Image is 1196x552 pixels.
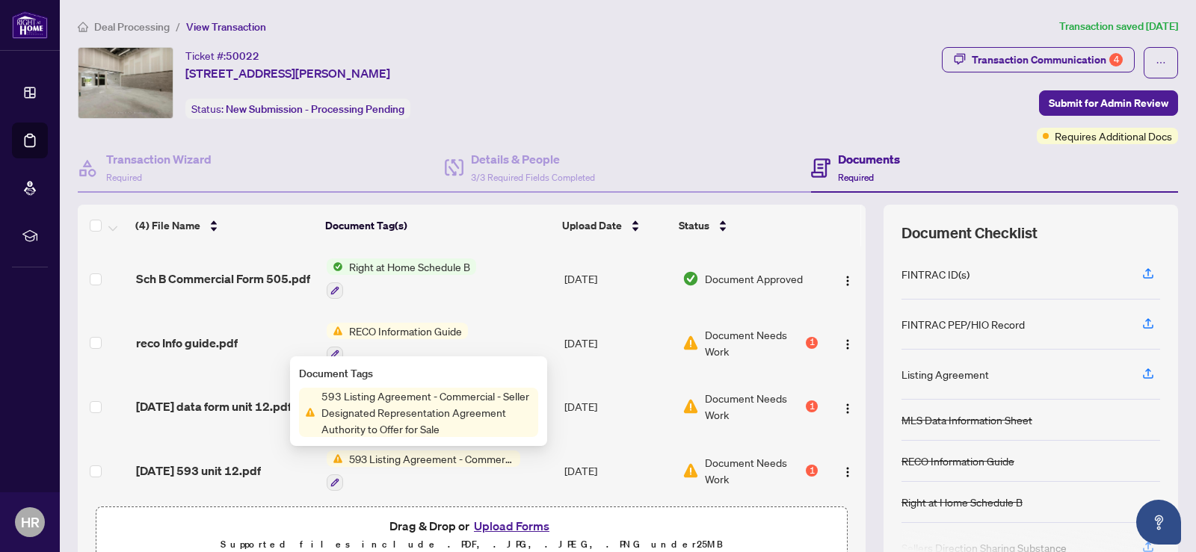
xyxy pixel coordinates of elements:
[901,366,989,382] div: Listing Agreement
[562,217,622,234] span: Upload Date
[327,323,468,363] button: Status IconRECO Information Guide
[806,337,818,349] div: 1
[1039,90,1178,116] button: Submit for Admin Review
[327,323,343,339] img: Status Icon
[705,454,803,487] span: Document Needs Work
[705,270,803,287] span: Document Approved
[327,258,476,299] button: Status IconRight at Home Schedule B
[705,326,803,359] span: Document Needs Work
[315,388,538,437] span: 593 Listing Agreement - Commercial - Seller Designated Representation Agreement Authority to Offe...
[319,205,556,246] th: Document Tag(s)
[558,246,676,311] td: [DATE]
[838,172,874,183] span: Required
[679,217,709,234] span: Status
[343,450,520,467] span: 593 Listing Agreement - Commercial - Seller Designated Representation Agreement Authority to Offe...
[901,223,1038,244] span: Document Checklist
[682,270,699,287] img: Document Status
[901,412,1032,428] div: MLS Data Information Sheet
[836,459,860,483] button: Logo
[558,311,676,375] td: [DATE]
[185,64,390,82] span: [STREET_ADDRESS][PERSON_NAME]
[136,462,261,480] span: [DATE] 593 unit 12.pdf
[469,516,554,536] button: Upload Forms
[838,150,900,168] h4: Documents
[1059,18,1178,35] article: Transaction saved [DATE]
[682,398,699,415] img: Document Status
[135,217,200,234] span: (4) File Name
[176,18,180,35] li: /
[471,172,595,183] span: 3/3 Required Fields Completed
[1055,128,1172,144] span: Requires Additional Docs
[836,267,860,291] button: Logo
[806,465,818,477] div: 1
[901,453,1014,469] div: RECO Information Guide
[682,335,699,351] img: Document Status
[136,270,310,288] span: Sch B Commercial Form 505.pdf
[185,47,259,64] div: Ticket #:
[682,462,699,479] img: Document Status
[327,450,343,467] img: Status Icon
[106,150,212,168] h4: Transaction Wizard
[21,512,40,533] span: HR
[12,11,48,39] img: logo
[1136,500,1181,545] button: Open asap
[836,331,860,355] button: Logo
[389,516,554,536] span: Drag & Drop or
[972,48,1123,72] div: Transaction Communication
[94,20,170,34] span: Deal Processing
[327,258,343,275] img: Status Icon
[901,494,1023,510] div: Right at Home Schedule B
[327,450,520,491] button: Status Icon593 Listing Agreement - Commercial - Seller Designated Representation Agreement Author...
[299,365,538,382] div: Document Tags
[901,266,970,282] div: FINTRAC ID(s)
[78,22,88,32] span: home
[226,49,259,63] span: 50022
[1156,58,1166,68] span: ellipsis
[185,99,410,119] div: Status:
[78,48,173,118] img: IMG-X12361733_1.jpg
[901,316,1025,332] div: FINTRAC PEP/HIO Record
[558,438,676,503] td: [DATE]
[226,102,404,116] span: New Submission - Processing Pending
[842,466,854,478] img: Logo
[471,150,595,168] h4: Details & People
[836,394,860,418] button: Logo
[129,205,319,246] th: (4) File Name
[1049,91,1168,115] span: Submit for Admin Review
[186,20,266,34] span: View Transaction
[558,375,676,439] td: [DATE]
[556,205,673,246] th: Upload Date
[842,403,854,415] img: Logo
[299,404,315,421] img: Status Icon
[106,172,142,183] span: Required
[136,334,238,352] span: reco Info guide.pdf
[136,397,292,415] span: [DATE] data form unit 12.pdf
[842,275,854,287] img: Logo
[705,390,803,423] span: Document Needs Work
[806,400,818,412] div: 1
[842,338,854,350] img: Logo
[343,258,476,275] span: Right at Home Schedule B
[673,205,819,246] th: Status
[1109,53,1123,66] div: 4
[942,47,1135,72] button: Transaction Communication4
[343,323,468,339] span: RECO Information Guide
